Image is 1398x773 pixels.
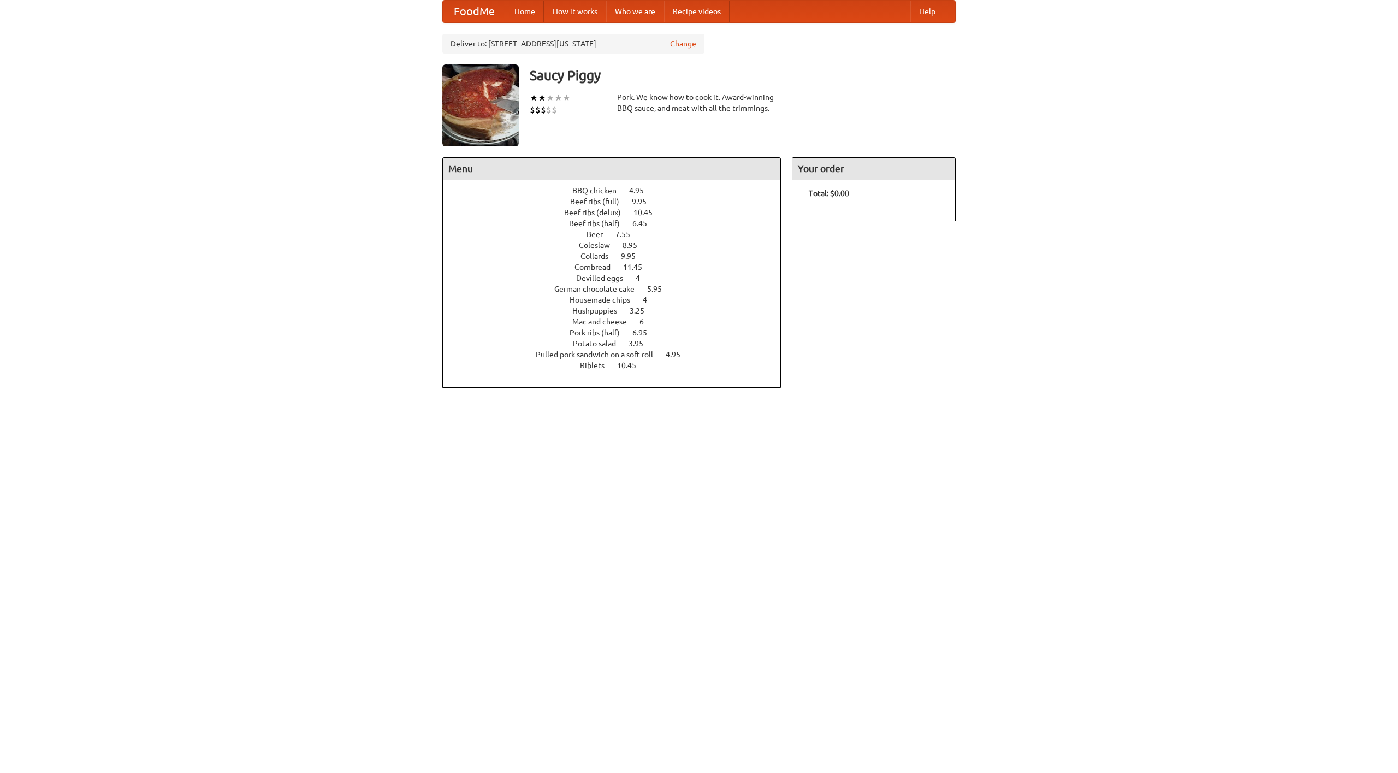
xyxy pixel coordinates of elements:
span: Mac and cheese [572,317,638,326]
a: Potato salad 3.95 [573,339,664,348]
a: Help [910,1,944,22]
span: 3.95 [629,339,654,348]
a: Beef ribs (delux) 10.45 [564,208,673,217]
span: 4 [636,274,651,282]
span: 7.55 [615,230,641,239]
h3: Saucy Piggy [530,64,956,86]
li: $ [552,104,557,116]
a: Devilled eggs 4 [576,274,660,282]
span: 4.95 [629,186,655,195]
span: 6 [639,317,655,326]
span: 8.95 [623,241,648,250]
a: How it works [544,1,606,22]
a: Beef ribs (full) 9.95 [570,197,667,206]
span: 9.95 [632,197,657,206]
span: BBQ chicken [572,186,627,195]
li: ★ [530,92,538,104]
span: Pulled pork sandwich on a soft roll [536,350,664,359]
span: Potato salad [573,339,627,348]
div: Pork. We know how to cook it. Award-winning BBQ sauce, and meat with all the trimmings. [617,92,781,114]
div: Deliver to: [STREET_ADDRESS][US_STATE] [442,34,704,54]
span: 3.25 [630,306,655,315]
a: German chocolate cake 5.95 [554,285,682,293]
li: ★ [538,92,546,104]
span: 10.45 [633,208,664,217]
span: Beef ribs (full) [570,197,630,206]
a: Beef ribs (half) 6.45 [569,219,667,228]
li: ★ [546,92,554,104]
span: 6.45 [632,219,658,228]
h4: Your order [792,158,955,180]
span: Pork ribs (half) [570,328,631,337]
span: Beer [587,230,614,239]
span: German chocolate cake [554,285,645,293]
a: Mac and cheese 6 [572,317,664,326]
a: Housemade chips 4 [570,296,667,304]
h4: Menu [443,158,780,180]
a: Cornbread 11.45 [574,263,662,272]
span: 9.95 [621,252,647,261]
span: Housemade chips [570,296,641,304]
li: $ [546,104,552,116]
a: Who we are [606,1,664,22]
span: Beef ribs (delux) [564,208,632,217]
span: 10.45 [617,361,647,370]
li: $ [535,104,541,116]
a: Collards 9.95 [580,252,656,261]
img: angular.jpg [442,64,519,146]
span: Riblets [580,361,615,370]
li: $ [541,104,546,116]
a: Riblets 10.45 [580,361,656,370]
span: 6.95 [632,328,658,337]
a: Beer 7.55 [587,230,650,239]
b: Total: $0.00 [809,189,849,198]
a: Coleslaw 8.95 [579,241,657,250]
a: FoodMe [443,1,506,22]
span: Beef ribs (half) [569,219,631,228]
span: 11.45 [623,263,653,272]
a: BBQ chicken 4.95 [572,186,664,195]
span: 4 [643,296,658,304]
span: Coleslaw [579,241,621,250]
span: 4.95 [666,350,691,359]
li: $ [530,104,535,116]
span: Cornbread [574,263,621,272]
a: Pork ribs (half) 6.95 [570,328,667,337]
span: Devilled eggs [576,274,634,282]
a: Home [506,1,544,22]
li: ★ [562,92,571,104]
a: Hushpuppies 3.25 [572,306,665,315]
span: Hushpuppies [572,306,628,315]
li: ★ [554,92,562,104]
span: Collards [580,252,619,261]
a: Change [670,38,696,49]
a: Pulled pork sandwich on a soft roll 4.95 [536,350,701,359]
span: 5.95 [647,285,673,293]
a: Recipe videos [664,1,730,22]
